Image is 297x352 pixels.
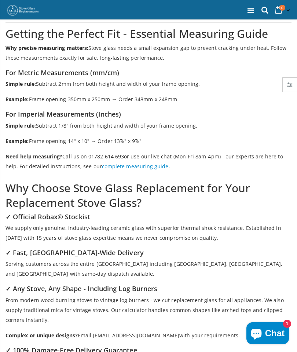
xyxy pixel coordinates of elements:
[5,68,291,77] h3: For Metric Measurements (mm/cm)
[102,163,169,170] a: complete measuring guide
[5,284,291,293] h3: ✓ Any Stove, Any Shape - Including Log Burners
[5,136,291,146] p: Frame opening 14" x 10" → Order 13⅞" x 9⅞"
[5,43,291,63] p: Stove glass needs a small expansion gap to prevent cracking under heat. Follow these measurements...
[5,26,291,41] h2: Getting the Perfect Fit - Essential Measuring Guide
[5,122,36,129] strong: Simple rule:
[5,330,291,340] p: Email with your requirements.
[279,5,285,11] span: 0
[5,94,291,104] p: Frame opening 350mm x 250mm → Order 348mm x 248mm
[5,44,88,51] strong: Why precise measuring matters:
[5,153,62,160] strong: Need help measuring?
[247,5,254,15] a: Menu
[5,121,291,131] p: Subtract 1/8" from both height and width of your frame opening.
[5,80,36,87] strong: Simple rule:
[5,295,291,325] p: From modern wood burning stoves to vintage log burners - we cut replacement glass for all applian...
[5,259,291,279] p: Serving customers across the entire [GEOGRAPHIC_DATA] including [GEOGRAPHIC_DATA], [GEOGRAPHIC_DA...
[5,181,291,210] h2: Why Choose Stove Glass Replacement for Your Replacement Stove Glass?
[244,322,291,346] inbox-online-store-chat: Shopify online store chat
[5,212,291,221] h3: ✓ Official Robax® Stockist
[5,110,291,118] h3: For Imperial Measurements (Inches)
[5,248,291,257] h3: ✓ Fast, [GEOGRAPHIC_DATA]-Wide Delivery
[5,151,291,171] p: Call us on or use our live chat (Mon-Fri 8am-4pm) - our experts are here to help. For detailed in...
[5,79,291,89] p: Subtract 2mm from both height and width of your frame opening.
[5,137,29,144] strong: Example:
[7,4,40,16] img: Stove Glass Replacement
[273,3,291,18] a: 0
[5,96,29,103] strong: Example:
[5,223,291,243] p: We supply only genuine, industry-leading ceramic glass with superior thermal shock resistance. Es...
[5,332,78,339] strong: Complex or unique designs?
